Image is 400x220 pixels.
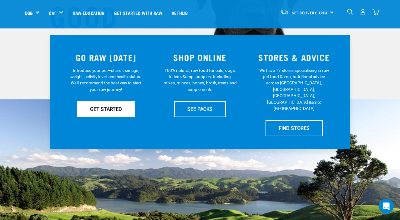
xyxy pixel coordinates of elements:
a: GET STARTED [77,101,135,117]
img: van-moving.png [280,9,289,15]
p: Introduce your pet—share their age, weight, activity level, and health status. We'll recommend th... [69,67,143,93]
a: SEE PACKS [174,101,226,117]
a: Raw Education [68,0,109,25]
p: We have 17 stores specialising in raw pet food &amp; nutritional advice across [GEOGRAPHIC_DATA],... [257,67,331,112]
a: Vethub [167,0,192,25]
span: Set Delivery Area [292,12,328,14]
a: Get started with Raw [109,0,167,25]
h3: STORES & ADVICE [251,52,337,62]
a: FIND STORES [266,120,323,136]
div: Open Intercom Messenger [379,199,394,214]
img: home-icon-1@2x.png [347,9,353,15]
p: 100% natural, raw food for cats, dogs, kittens &amp; puppies. Including mixes, minces, bones, bro... [163,67,237,93]
img: home-icon@2x.png [372,9,379,15]
a: Cat [49,9,56,17]
img: user.png [360,9,366,15]
h3: GO RAW [DATE] [63,52,149,62]
a: Dog [25,9,33,17]
h3: SHOP ONLINE [157,52,243,62]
